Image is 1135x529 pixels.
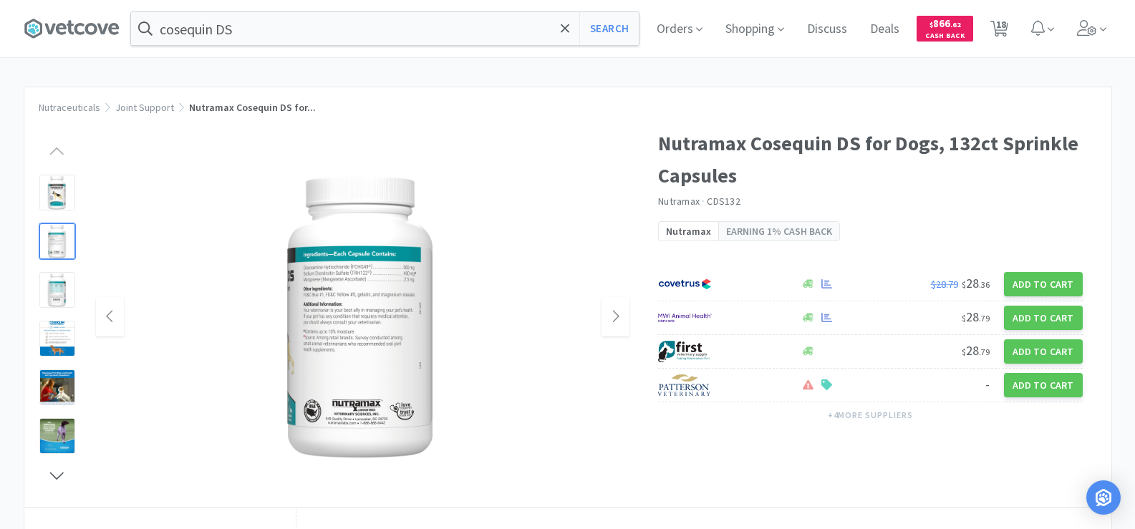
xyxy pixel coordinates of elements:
a: NutramaxEarning 1% Cash Back [658,221,840,241]
button: Search [579,12,639,45]
span: Nutramax [666,223,711,239]
span: . 79 [979,346,990,357]
span: Nutramax Cosequin DS for... [189,101,316,114]
a: Nutraceuticals [39,101,100,114]
button: Add to Cart [1004,373,1083,397]
img: f5e969b455434c6296c6d81ef179fa71_3.png [658,374,712,396]
span: Cash Back [925,32,965,42]
div: Open Intercom Messenger [1086,480,1121,515]
span: $ [962,313,966,324]
a: 18 [985,24,1014,37]
span: $ [929,20,933,29]
a: Discuss [801,23,853,36]
span: . 36 [979,279,990,290]
input: Search by item, sku, manufacturer, ingredient, size... [131,12,639,45]
span: $ [962,346,966,357]
span: CDS132 [707,195,740,208]
span: $ [962,279,966,290]
a: Nutramax [658,195,700,208]
img: 67d67680309e4a0bb49a5ff0391dcc42_6.png [658,341,712,362]
button: +4more suppliers [821,405,920,425]
button: Add to Cart [1004,306,1083,330]
a: $866.62Cash Back [917,9,973,48]
span: $28.79 [931,278,958,291]
span: 28 [962,342,990,359]
img: f6b2451649754179b5b4e0c70c3f7cb0_2.png [658,307,712,329]
button: Add to Cart [1004,272,1083,296]
span: - [985,376,990,392]
span: . 79 [979,313,990,324]
span: 866 [929,16,961,30]
a: Joint Support [115,101,174,114]
span: Earning 1% Cash Back [726,223,832,239]
span: · [702,195,705,208]
span: . 62 [950,20,961,29]
button: Add to Cart [1004,339,1083,364]
span: 28 [962,275,990,291]
h1: Nutramax Cosequin DS for Dogs, 132ct Sprinkle Capsules [658,127,1083,192]
img: 77fca1acd8b6420a9015268ca798ef17_1.png [658,273,712,295]
span: 28 [962,309,990,325]
img: 46b4413c64a64940b1608f6d565af3e2_406656.png [219,174,506,460]
a: Deals [864,23,905,36]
